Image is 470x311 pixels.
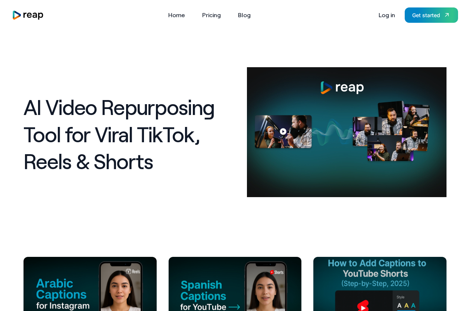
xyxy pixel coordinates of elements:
[164,9,189,21] a: Home
[405,7,458,23] a: Get started
[12,10,44,20] img: reap logo
[247,67,446,197] img: AI Video Repurposing Tool for Viral TikTok, Reels & Shorts
[198,9,225,21] a: Pricing
[12,10,44,20] a: home
[234,9,254,21] a: Blog
[375,9,399,21] a: Log in
[23,93,238,175] h1: AI Video Repurposing Tool for Viral TikTok, Reels & Shorts
[412,11,440,19] div: Get started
